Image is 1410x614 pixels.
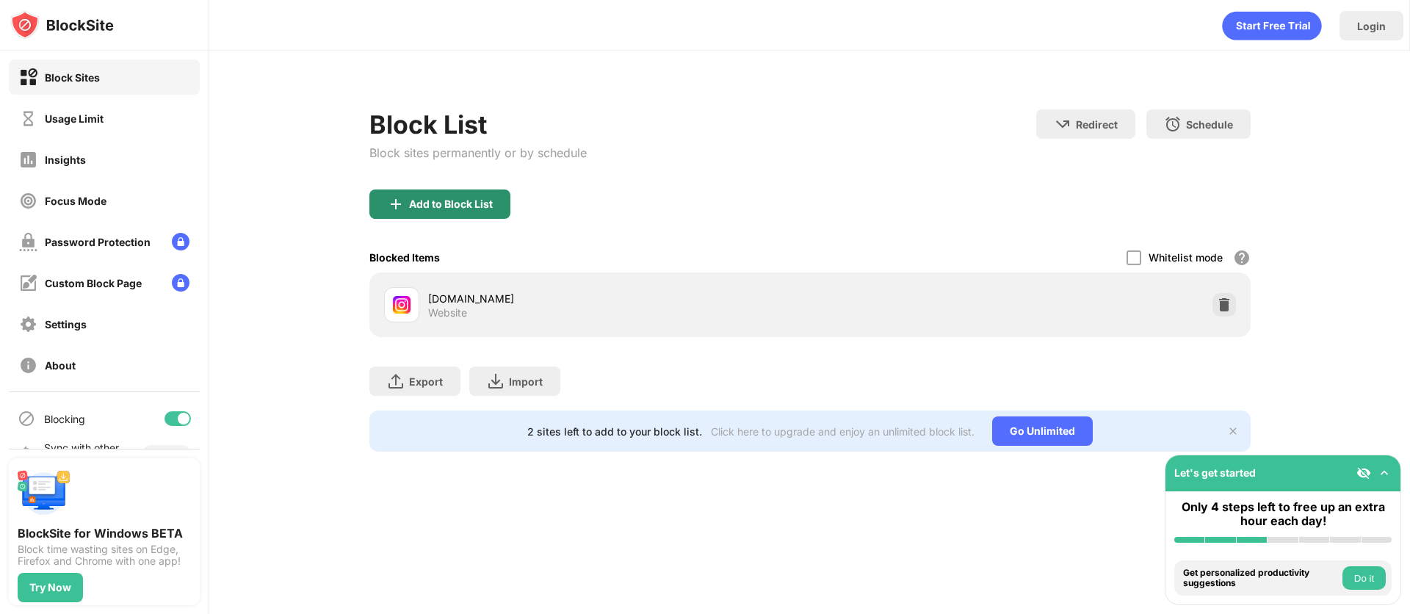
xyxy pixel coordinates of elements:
img: sync-icon.svg [18,445,35,463]
div: Block time wasting sites on Edge, Firefox and Chrome with one app! [18,543,191,567]
div: Go Unlimited [992,416,1093,446]
img: focus-off.svg [19,192,37,210]
img: lock-menu.svg [172,233,189,250]
div: Sync with other devices [44,441,120,466]
div: 2 sites left to add to your block list. [527,425,702,438]
div: Usage Limit [45,112,104,125]
div: Try Now [29,582,71,593]
div: Click here to upgrade and enjoy an unlimited block list. [711,425,975,438]
div: Custom Block Page [45,277,142,289]
img: x-button.svg [1227,425,1239,437]
div: [DOMAIN_NAME] [428,291,810,306]
div: Blocking [44,413,85,425]
img: insights-off.svg [19,151,37,169]
img: block-on.svg [19,68,37,87]
img: password-protection-off.svg [19,233,37,251]
div: Password Protection [45,236,151,248]
div: Login [1357,20,1386,32]
img: eye-not-visible.svg [1356,466,1371,480]
div: Website [428,306,467,319]
img: customize-block-page-off.svg [19,274,37,292]
div: Blocked Items [369,251,440,264]
div: BlockSite for Windows BETA [18,526,191,541]
div: Let's get started [1174,466,1256,479]
div: Get personalized productivity suggestions [1183,568,1339,589]
img: push-desktop.svg [18,467,70,520]
div: Schedule [1186,118,1233,131]
img: about-off.svg [19,356,37,375]
img: settings-off.svg [19,315,37,333]
div: Only 4 steps left to free up an extra hour each day! [1174,500,1392,528]
div: Add to Block List [409,198,493,210]
div: Import [509,375,543,388]
img: lock-menu.svg [172,274,189,292]
div: Settings [45,318,87,331]
div: About [45,359,76,372]
img: blocking-icon.svg [18,410,35,427]
button: Do it [1342,566,1386,590]
div: animation [1222,11,1322,40]
img: favicons [393,296,411,314]
div: Export [409,375,443,388]
div: Insights [45,153,86,166]
div: Block List [369,109,587,140]
div: Redirect [1076,118,1118,131]
img: time-usage-off.svg [19,109,37,128]
img: logo-blocksite.svg [10,10,114,40]
div: Block sites permanently or by schedule [369,145,587,160]
div: Block Sites [45,71,100,84]
img: omni-setup-toggle.svg [1377,466,1392,480]
div: Focus Mode [45,195,106,207]
div: Whitelist mode [1149,251,1223,264]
